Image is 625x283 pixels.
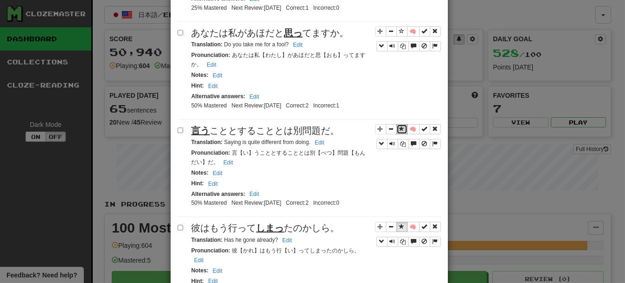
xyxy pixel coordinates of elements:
[191,28,349,38] span: あなたは私があほだと てますか。
[376,41,441,51] div: Sentence controls
[191,150,230,156] strong: Pronunciation :
[221,157,236,168] button: Edit
[311,4,342,12] li: Incorrect: 0
[191,82,204,89] strong: Hint :
[210,266,225,276] button: Edit
[376,139,441,149] div: Sentence controls
[191,126,210,136] u: 言う
[280,235,295,245] button: Edit
[229,4,283,12] li: Next Review: [DATE]
[191,41,306,48] small: Do you take me for a fool?
[284,102,311,110] li: Correct: 2
[311,102,342,110] li: Incorrect: 1
[284,4,311,12] li: Correct: 1
[247,92,262,102] button: Edit
[376,237,441,247] div: Sentence controls
[191,237,223,243] strong: Translation :
[375,26,441,52] div: Sentence controls
[247,189,262,199] button: Edit
[284,28,303,38] u: 思っ
[191,237,295,243] small: Has he gone already?
[191,72,209,78] strong: Notes :
[205,179,221,189] button: Edit
[189,102,230,110] li: 50% Mastered
[311,199,342,207] li: Incorrect: 0
[191,247,230,254] strong: Pronunciation :
[191,267,209,274] strong: Notes :
[189,4,230,12] li: 25% Mastered
[191,223,340,233] span: 彼はもう行って たのかしら。
[210,168,225,178] button: Edit
[191,41,223,48] strong: Translation :
[407,124,420,134] button: 🧠
[205,81,221,91] button: Edit
[191,180,204,187] strong: Hint :
[312,138,327,148] button: Edit
[375,124,441,150] div: Sentence controls
[375,221,441,247] div: Sentence controls
[284,199,311,207] li: Correct: 2
[191,139,223,145] strong: Translation :
[191,126,340,136] span: こととすることとは別問題だ。
[191,52,230,58] strong: Pronunciation :
[191,247,360,263] small: 彼【かれ】はもう行【い】ってしまったのかしら。
[229,102,283,110] li: Next Review: [DATE]
[204,60,219,70] button: Edit
[191,170,209,176] strong: Notes :
[229,199,283,207] li: Next Review: [DATE]
[191,52,365,68] small: あなたは私【わたし】があほだと思【おも】ってますか。
[407,222,420,232] button: 🧠
[210,70,225,81] button: Edit
[290,40,306,50] button: Edit
[191,150,365,165] small: 言【い】うこととすることとは別【べつ】問題【もんだい】だ。
[407,26,420,37] button: 🧠
[191,255,207,265] button: Edit
[191,93,245,100] strong: Alternative answers :
[191,191,245,197] strong: Alternative answers :
[256,223,284,233] u: しまっ
[189,199,230,207] li: 50% Mastered
[191,139,327,145] small: Saying is quite different from doing.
